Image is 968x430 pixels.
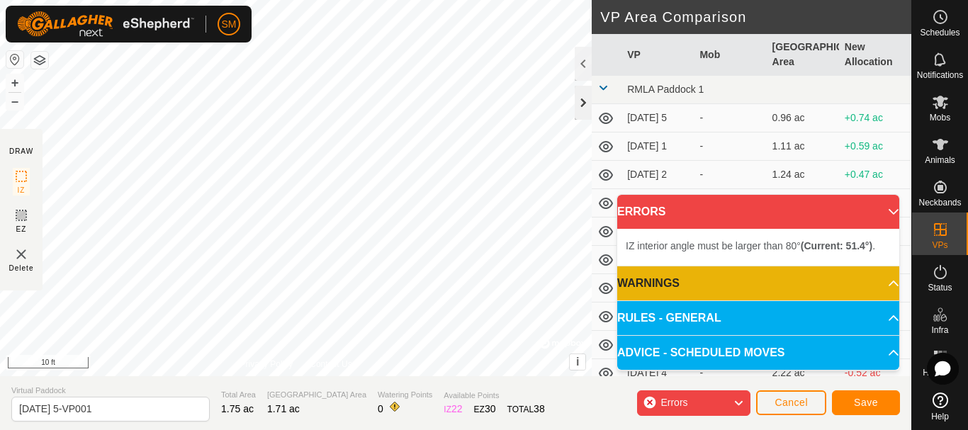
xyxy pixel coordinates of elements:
span: 1.71 ac [267,403,300,414]
img: Gallagher Logo [17,11,194,37]
div: - [699,167,760,182]
td: 2.22 ac [767,359,839,387]
span: SM [222,17,237,32]
div: IZ [444,402,462,417]
td: +0.47 ac [839,161,911,189]
span: Notifications [917,71,963,79]
span: Delete [9,263,34,273]
th: Mob [694,34,766,76]
button: i [570,354,585,370]
div: - [699,139,760,154]
span: 30 [485,403,496,414]
a: Contact Us [310,358,351,370]
td: [DATE] 5 [621,104,694,132]
span: Neckbands [918,198,961,207]
span: Mobs [930,113,950,122]
div: - [699,366,760,380]
td: +0.59 ac [839,132,911,161]
span: Virtual Paddock [11,385,210,397]
b: (Current: 51.4°) [801,240,872,251]
span: Available Points [444,390,544,402]
span: RULES - GENERAL [617,310,721,327]
img: VP [13,246,30,263]
span: EZ [16,224,27,234]
span: 38 [534,403,545,414]
span: Animals [925,156,955,164]
span: [GEOGRAPHIC_DATA] Area [267,389,366,401]
th: VP [621,34,694,76]
span: WARNINGS [617,275,680,292]
p-accordion-header: ADVICE - SCHEDULED MOVES [617,336,899,370]
td: 1.11 ac [767,132,839,161]
td: -0.52 ac [839,359,911,387]
h2: VP Area Comparison [600,9,911,26]
button: Cancel [756,390,826,415]
button: + [6,74,23,91]
td: 0.96 ac [767,104,839,132]
span: 22 [451,403,463,414]
span: i [576,356,579,368]
div: DRAW [9,146,33,157]
button: Map Layers [31,52,48,69]
button: Reset Map [6,51,23,68]
span: VPs [932,241,947,249]
td: [DATE] 2 [621,161,694,189]
span: Schedules [920,28,959,37]
button: – [6,93,23,110]
td: 1.24 ac [767,161,839,189]
span: IZ [18,185,26,196]
span: Heatmap [923,368,957,377]
p-accordion-content: ERRORS [617,229,899,266]
span: Watering Points [378,389,432,401]
span: Errors [660,397,687,408]
td: [DATE] 3 [621,189,694,217]
p-accordion-header: WARNINGS [617,266,899,300]
span: ERRORS [617,203,665,220]
span: Save [854,397,878,408]
span: Total Area [221,389,256,401]
span: ADVICE - SCHEDULED MOVES [617,344,784,361]
td: [DATE] 1 [621,132,694,161]
span: Status [928,283,952,292]
span: Infra [931,326,948,334]
span: IZ interior angle must be larger than 80° . [626,240,875,251]
td: [DATE] 4 [621,359,694,387]
th: [GEOGRAPHIC_DATA] Area [767,34,839,76]
div: TOTAL [507,402,545,417]
span: 0 [378,403,383,414]
a: Help [912,387,968,426]
p-accordion-header: RULES - GENERAL [617,301,899,335]
div: EZ [474,402,496,417]
span: Help [931,412,949,421]
td: 1.38 ac [767,189,839,217]
div: - [699,111,760,125]
span: RMLA Paddock 1 [627,84,704,95]
button: Save [832,390,900,415]
span: 1.75 ac [221,403,254,414]
span: Cancel [775,397,808,408]
td: +0.74 ac [839,104,911,132]
a: Privacy Policy [240,358,293,370]
p-accordion-header: ERRORS [617,195,899,229]
th: New Allocation [839,34,911,76]
td: +0.32 ac [839,189,911,217]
